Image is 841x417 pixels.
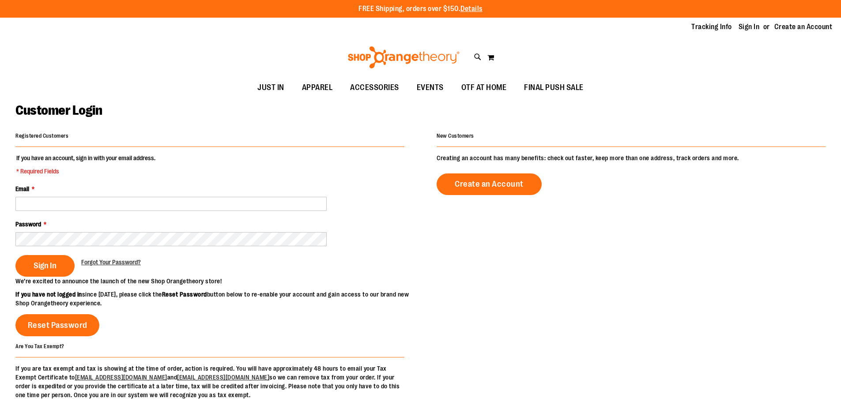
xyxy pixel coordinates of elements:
a: FINAL PUSH SALE [515,78,592,98]
strong: New Customers [437,133,474,139]
a: APPAREL [293,78,342,98]
a: Forgot Your Password? [81,258,141,267]
span: Customer Login [15,103,102,118]
strong: If you have not logged in [15,291,82,298]
a: Reset Password [15,314,99,336]
span: Sign In [34,261,57,270]
span: Email [15,185,29,192]
p: FREE Shipping, orders over $150. [358,4,483,14]
span: Forgot Your Password? [81,259,141,266]
a: EVENTS [408,78,453,98]
strong: Registered Customers [15,133,68,139]
img: Shop Orangetheory [347,46,461,68]
span: EVENTS [417,78,444,98]
p: We’re excited to announce the launch of the new Shop Orangetheory store! [15,277,421,286]
a: Create an Account [437,173,542,195]
a: Details [460,5,483,13]
span: JUST IN [257,78,284,98]
a: [EMAIL_ADDRESS][DOMAIN_NAME] [75,374,167,381]
p: Creating an account has many benefits: check out faster, keep more than one address, track orders... [437,154,826,162]
p: since [DATE], please click the button below to re-enable your account and gain access to our bran... [15,290,421,308]
span: Password [15,221,41,228]
a: Create an Account [774,22,833,32]
a: Sign In [739,22,760,32]
a: JUST IN [249,78,293,98]
a: Tracking Info [691,22,732,32]
span: * Required Fields [16,167,155,176]
strong: Are You Tax Exempt? [15,343,64,349]
legend: If you have an account, sign in with your email address. [15,154,156,176]
a: [EMAIL_ADDRESS][DOMAIN_NAME] [177,374,269,381]
span: FINAL PUSH SALE [524,78,584,98]
a: OTF AT HOME [453,78,516,98]
span: Reset Password [28,320,87,330]
span: OTF AT HOME [461,78,507,98]
a: ACCESSORIES [341,78,408,98]
span: Create an Account [455,179,524,189]
strong: Reset Password [162,291,207,298]
span: ACCESSORIES [350,78,399,98]
p: If you are tax exempt and tax is showing at the time of order, action is required. You will have ... [15,364,404,399]
span: APPAREL [302,78,333,98]
button: Sign In [15,255,75,277]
